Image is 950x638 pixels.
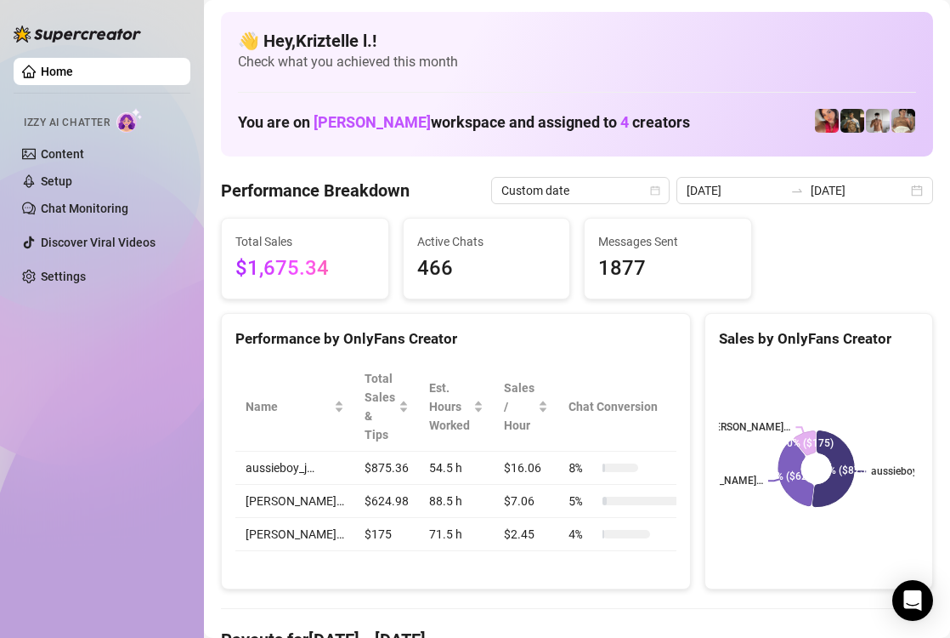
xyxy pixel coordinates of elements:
td: aussieboy_j… [235,452,354,485]
td: $624.98 [354,485,419,518]
td: [PERSON_NAME]… [235,518,354,551]
td: $875.36 [354,452,419,485]
td: 71.5 h [419,518,494,551]
span: 8 % [568,459,596,477]
span: Active Chats [417,232,557,251]
span: 4 [620,113,629,131]
span: to [790,184,804,197]
td: [PERSON_NAME]… [235,485,354,518]
span: Total Sales [235,232,375,251]
th: Total Sales & Tips [354,362,419,452]
span: Total Sales & Tips [365,369,395,444]
span: Name [246,397,331,416]
a: Chat Monitoring [41,202,128,215]
span: Check what you achieved this month [238,53,916,71]
div: Est. Hours Worked [429,379,470,435]
img: aussieboy_j [866,109,890,133]
span: Custom date [501,178,659,203]
text: aussieboy_j… [872,465,932,477]
img: Vanessa [815,109,839,133]
th: Name [235,362,354,452]
td: 88.5 h [419,485,494,518]
img: AI Chatter [116,108,143,133]
td: $7.06 [494,485,558,518]
span: Messages Sent [598,232,738,251]
text: [PERSON_NAME]… [678,475,763,487]
img: logo-BBDzfeDw.svg [14,26,141,43]
text: [PERSON_NAME]… [706,422,791,434]
span: calendar [650,185,660,196]
span: Chat Conversion [568,397,678,416]
span: Izzy AI Chatter [24,115,110,131]
td: 54.5 h [419,452,494,485]
h1: You are on workspace and assigned to creators [238,113,690,132]
span: 5 % [568,492,596,510]
td: $175 [354,518,419,551]
td: $16.06 [494,452,558,485]
img: Tony [840,109,864,133]
a: Home [41,65,73,78]
h4: Performance Breakdown [221,179,410,202]
h4: 👋 Hey, Kriztelle l. ! [238,29,916,53]
span: 4 % [568,525,596,544]
a: Settings [41,270,86,283]
img: Aussieboy_jfree [891,109,915,133]
div: Sales by OnlyFans Creator [719,328,919,350]
a: Setup [41,174,72,188]
a: Content [41,147,84,161]
a: Discover Viral Videos [41,236,156,249]
span: 1877 [598,253,738,285]
th: Sales / Hour [494,362,558,452]
span: swap-right [790,184,804,197]
span: [PERSON_NAME] [314,113,431,131]
div: Performance by OnlyFans Creator [235,328,676,350]
input: Start date [687,181,783,200]
span: $1,675.34 [235,253,375,285]
span: Sales / Hour [504,379,534,435]
th: Chat Conversion [558,362,702,452]
td: $2.45 [494,518,558,551]
span: 466 [417,253,557,285]
div: Open Intercom Messenger [892,580,933,621]
input: End date [811,181,908,200]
